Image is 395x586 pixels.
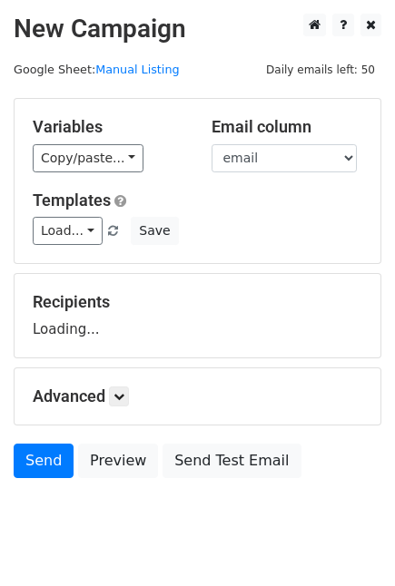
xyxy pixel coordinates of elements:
[131,217,178,245] button: Save
[212,117,363,137] h5: Email column
[33,144,143,172] a: Copy/paste...
[33,292,362,312] h5: Recipients
[14,444,74,478] a: Send
[14,63,180,76] small: Google Sheet:
[163,444,301,478] a: Send Test Email
[260,60,381,80] span: Daily emails left: 50
[95,63,179,76] a: Manual Listing
[33,217,103,245] a: Load...
[14,14,381,44] h2: New Campaign
[33,386,362,406] h5: Advanced
[78,444,158,478] a: Preview
[260,63,381,76] a: Daily emails left: 50
[33,190,111,210] a: Templates
[33,292,362,339] div: Loading...
[33,117,184,137] h5: Variables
